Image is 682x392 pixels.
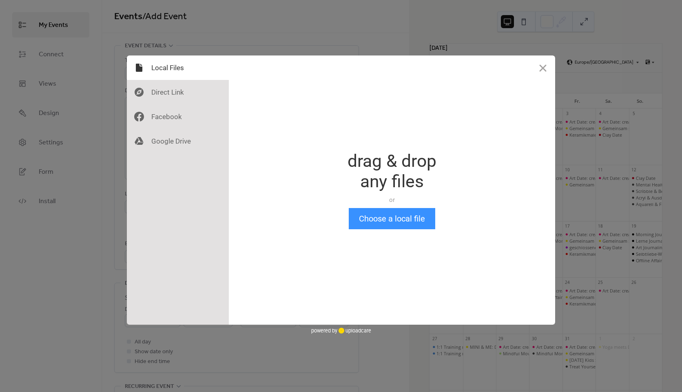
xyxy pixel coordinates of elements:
div: Local Files [127,55,229,80]
button: Close [531,55,555,80]
a: uploadcare [337,328,371,334]
div: powered by [311,325,371,337]
button: Choose a local file [349,208,435,229]
div: or [348,196,436,204]
div: drag & drop any files [348,151,436,192]
div: Direct Link [127,80,229,104]
div: Facebook [127,104,229,129]
div: Google Drive [127,129,229,153]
